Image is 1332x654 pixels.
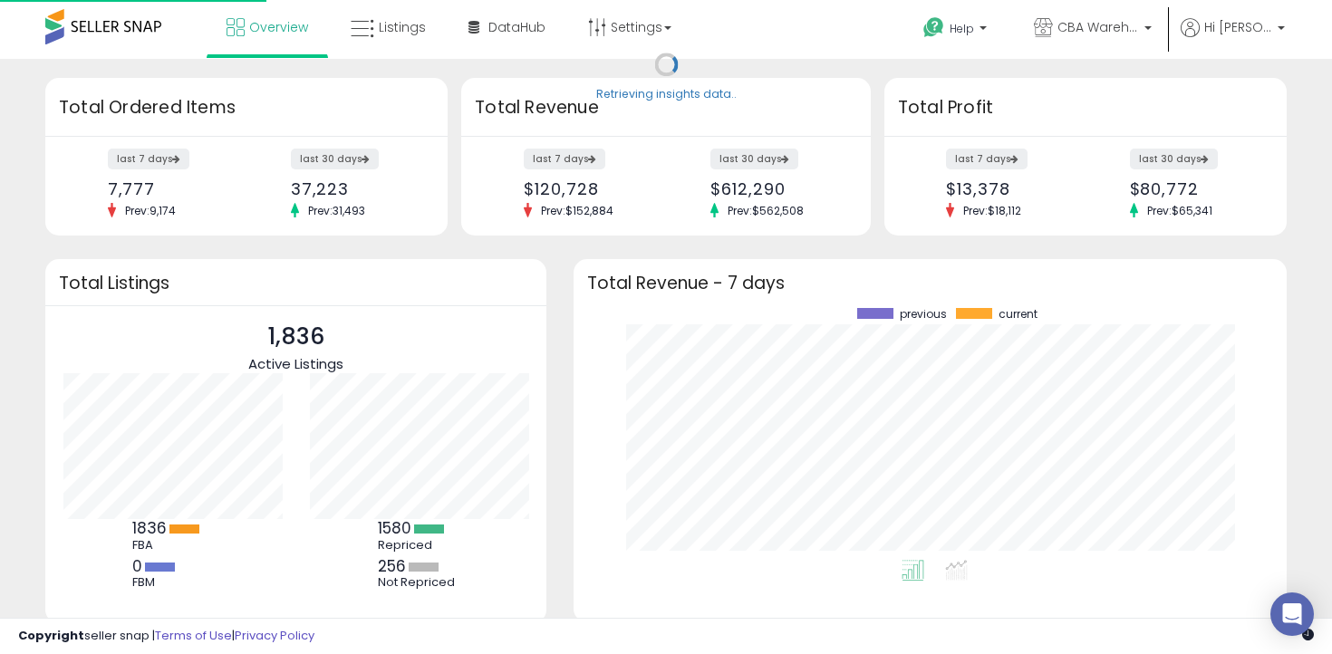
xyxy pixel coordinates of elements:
[132,555,142,577] b: 0
[132,575,214,590] div: FBM
[488,18,545,36] span: DataHub
[108,149,189,169] label: last 7 days
[291,149,379,169] label: last 30 days
[946,149,1028,169] label: last 7 days
[155,627,232,644] a: Terms of Use
[587,276,1273,290] h3: Total Revenue - 7 days
[59,95,434,120] h3: Total Ordered Items
[18,628,314,645] div: seller snap | |
[378,575,459,590] div: Not Repriced
[379,18,426,36] span: Listings
[378,517,411,539] b: 1580
[1181,18,1285,59] a: Hi [PERSON_NAME]
[235,627,314,644] a: Privacy Policy
[950,21,974,36] span: Help
[596,87,737,103] div: Retrieving insights data..
[132,538,214,553] div: FBA
[1130,149,1218,169] label: last 30 days
[532,203,623,218] span: Prev: $152,884
[248,354,343,373] span: Active Listings
[59,276,533,290] h3: Total Listings
[108,179,233,198] div: 7,777
[1057,18,1139,36] span: CBA Warehouses
[1270,592,1314,636] div: Open Intercom Messenger
[378,538,459,553] div: Repriced
[475,95,857,120] h3: Total Revenue
[909,3,1005,59] a: Help
[1130,179,1255,198] div: $80,772
[1138,203,1221,218] span: Prev: $65,341
[719,203,813,218] span: Prev: $562,508
[249,18,308,36] span: Overview
[248,320,343,354] p: 1,836
[116,203,185,218] span: Prev: 9,174
[132,517,167,539] b: 1836
[946,179,1071,198] div: $13,378
[999,308,1038,321] span: current
[524,179,652,198] div: $120,728
[710,149,798,169] label: last 30 days
[378,555,406,577] b: 256
[299,203,374,218] span: Prev: 31,493
[18,627,84,644] strong: Copyright
[524,149,605,169] label: last 7 days
[954,203,1030,218] span: Prev: $18,112
[710,179,839,198] div: $612,290
[898,95,1273,120] h3: Total Profit
[291,179,416,198] div: 37,223
[1204,18,1272,36] span: Hi [PERSON_NAME]
[922,16,945,39] i: Get Help
[900,308,947,321] span: previous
